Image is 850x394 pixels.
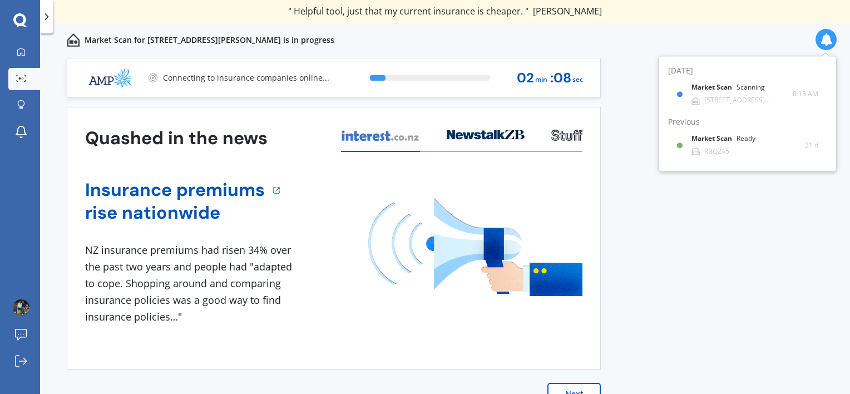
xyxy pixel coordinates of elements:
[668,116,827,129] div: Previous
[793,88,818,100] span: 8:13 AM
[13,299,29,316] img: ACg8ocJvpPkavi8HyPyR2qolifbo0Td4UWFwSA8aNeYPS-qv=s96-c
[85,127,268,150] h3: Quashed in the news
[85,179,265,201] a: Insurance premiums
[85,242,296,325] div: NZ insurance premiums had risen 34% over the past two years and people had "adapted to cope. Shop...
[163,72,329,83] p: Connecting to insurance companies online...
[704,147,729,155] div: RBQ245
[550,71,571,86] span: : 08
[691,84,737,92] b: Market Scan
[368,198,582,296] img: media image
[67,33,80,47] img: home-and-contents.b802091223b8502ef2dd.svg
[535,72,547,87] span: min
[691,135,737,143] b: Market Scan
[572,72,583,87] span: sec
[805,140,818,151] span: 21 d
[737,135,755,143] div: Ready
[704,96,793,104] div: [STREET_ADDRESS][PERSON_NAME]
[85,35,334,46] p: Market Scan for [STREET_ADDRESS][PERSON_NAME] is in progress
[737,84,765,92] div: Scanning
[85,201,265,224] a: rise nationwide
[668,65,827,77] div: [DATE]
[517,71,534,86] span: 02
